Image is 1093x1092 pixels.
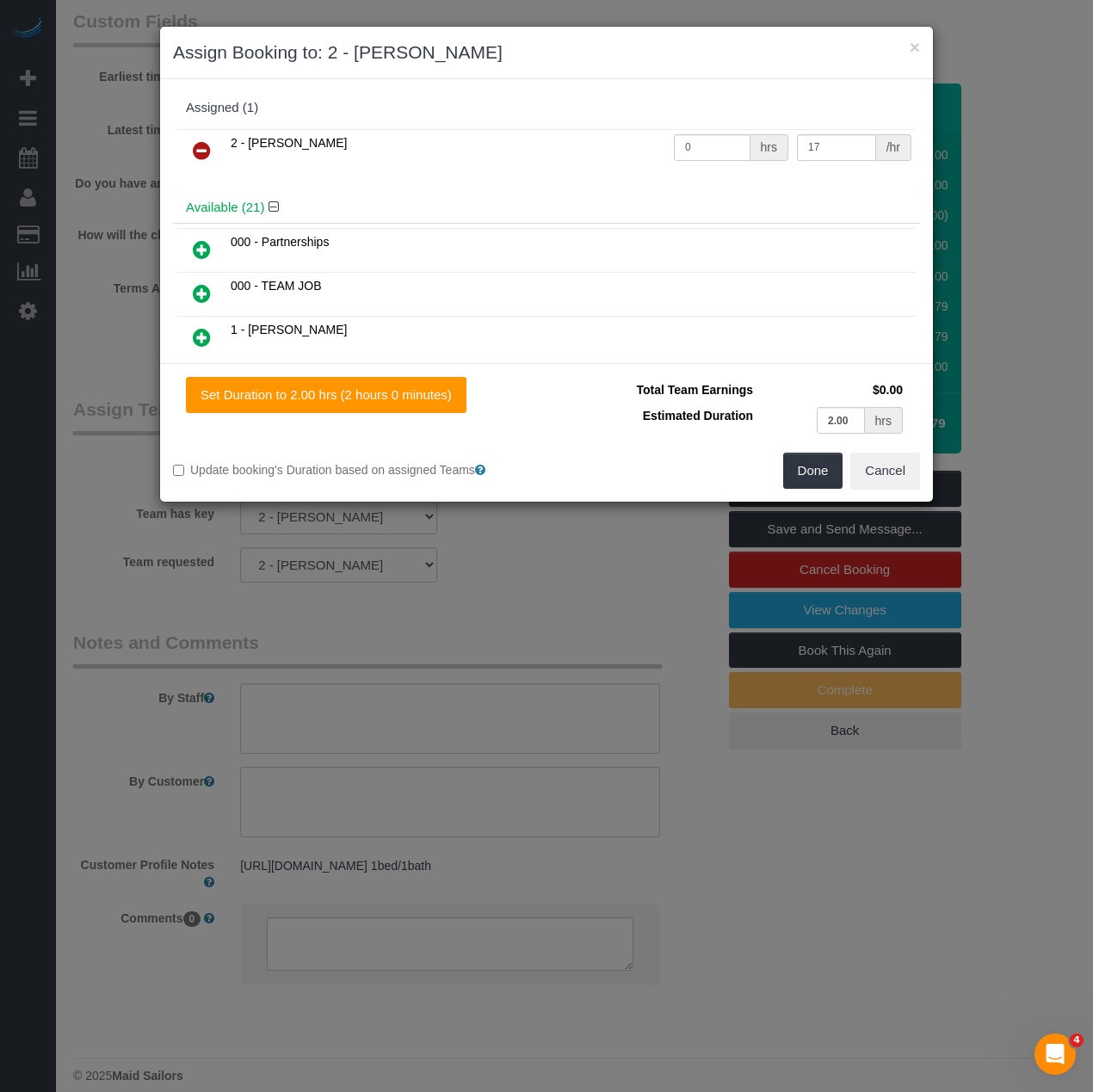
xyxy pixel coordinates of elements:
[783,453,843,489] button: Done
[231,279,322,293] span: 000 - TEAM JOB
[757,377,907,403] td: $0.00
[750,134,788,161] div: hrs
[231,235,329,249] span: 000 - Partnerships
[173,40,920,65] h3: Assign Booking to: 2 - [PERSON_NAME]
[186,377,466,413] button: Set Duration to 2.00 hrs (2 hours 0 minutes)
[231,136,347,150] span: 2 - [PERSON_NAME]
[910,38,920,56] button: ×
[876,134,911,161] div: /hr
[1070,1033,1084,1047] span: 4
[186,201,907,215] h4: Available (21)
[850,453,920,489] button: Cancel
[173,461,534,478] label: Update booking's Duration based on assigned Teams
[1034,1033,1076,1075] iframe: Intercom live chat
[231,323,347,336] span: 1 - [PERSON_NAME]
[186,101,907,115] div: Assigned (1)
[643,409,753,423] span: Estimated Duration
[173,465,184,476] input: Update booking's Duration based on assigned Teams
[559,377,757,403] td: Total Team Earnings
[865,407,903,434] div: hrs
